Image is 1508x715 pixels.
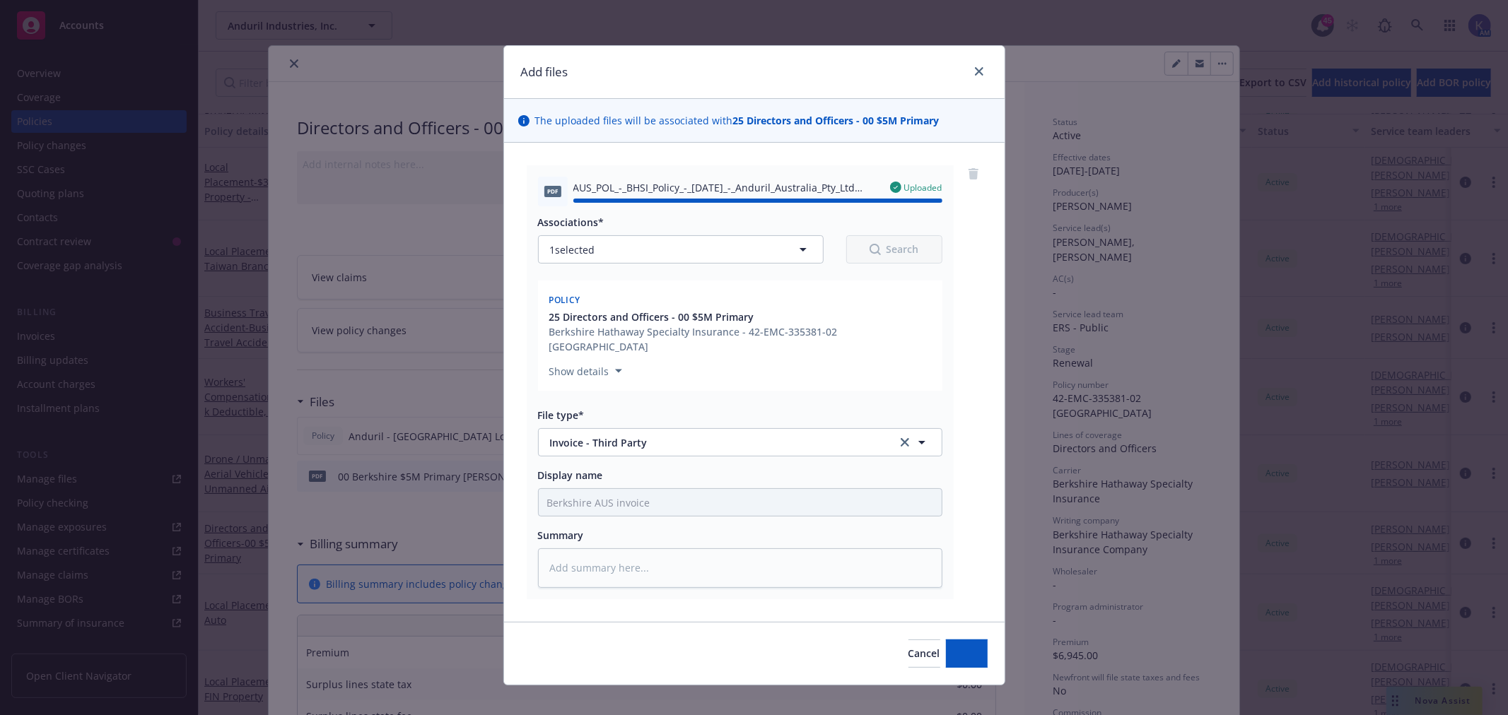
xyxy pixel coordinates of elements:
span: Invoice - Third Party [550,435,877,450]
input: Add display name here... [539,489,942,516]
span: File type* [538,408,585,422]
span: Display name [538,468,603,482]
button: Invoice - Third Partyclear selection [538,428,942,456]
a: clear selection [896,434,913,451]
